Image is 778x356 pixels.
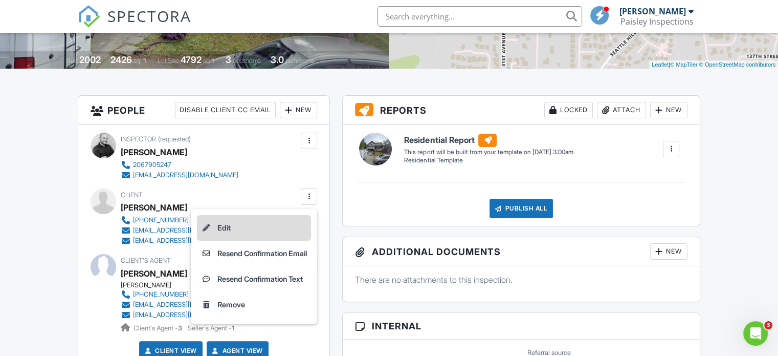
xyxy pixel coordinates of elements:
div: [PERSON_NAME] [121,144,187,160]
div: [PHONE_NUMBER] [133,290,189,299]
div: Disable Client CC Email [175,102,276,118]
a: © MapTiler [670,61,698,68]
a: Resend Confirmation Email [197,241,311,266]
span: Client [121,191,143,199]
a: [EMAIL_ADDRESS][DOMAIN_NAME] [121,300,238,310]
h3: People [78,96,329,125]
span: sq. ft. [134,57,148,65]
a: SPECTORA [78,14,191,35]
div: Remove [217,299,245,311]
a: Leaflet [652,61,669,68]
a: [PHONE_NUMBER] [121,289,238,300]
div: [PHONE_NUMBER] [133,216,189,224]
div: [EMAIL_ADDRESS][DOMAIN_NAME] [133,237,238,245]
div: [PERSON_NAME] [619,6,686,16]
h3: Reports [343,96,700,125]
strong: 3 [178,324,182,332]
div: [EMAIL_ADDRESS][DOMAIN_NAME] [133,311,238,319]
h6: Residential Report [404,134,573,147]
div: 2002 [79,54,101,65]
span: Seller's Agent - [188,324,234,332]
a: © OpenStreetMap contributors [699,61,775,68]
a: Resend Confirmation Text [197,266,311,292]
span: sq.ft. [203,57,216,65]
div: [PERSON_NAME] [121,200,187,215]
a: Edit [197,215,311,241]
span: Client's Agent - [134,324,184,332]
span: bedrooms [233,57,261,65]
a: Client View [143,346,197,356]
div: [PERSON_NAME] [121,281,247,289]
a: Remove [197,292,311,318]
div: New [650,243,687,260]
a: Agent View [210,346,263,356]
div: This report will be built from your template on [DATE] 3:00am [404,148,573,156]
span: bathrooms [285,57,315,65]
div: 2426 [110,54,132,65]
div: 3.0 [271,54,284,65]
span: Client's Agent [121,257,171,264]
h3: Internal [343,313,700,340]
span: Inspector [121,135,156,143]
div: [EMAIL_ADDRESS][DOMAIN_NAME] [133,226,238,235]
div: [EMAIL_ADDRESS][DOMAIN_NAME] [133,171,238,179]
a: [EMAIL_ADDRESS][DOMAIN_NAME] [121,225,238,236]
div: [EMAIL_ADDRESS][DOMAIN_NAME] [133,301,238,309]
div: 4792 [181,54,202,65]
span: SPECTORA [107,5,191,27]
div: Locked [544,102,593,118]
div: Residential Template [404,156,573,165]
span: (requested) [158,135,191,143]
div: Paisley Inspections [620,16,694,27]
div: | [649,60,778,69]
a: [EMAIL_ADDRESS][DOMAIN_NAME] [121,170,238,180]
div: 2067905247 [133,161,171,169]
div: Attach [597,102,646,118]
img: The Best Home Inspection Software - Spectora [78,5,100,28]
a: [EMAIL_ADDRESS][DOMAIN_NAME] [121,236,238,246]
h3: Additional Documents [343,237,700,266]
iframe: Intercom live chat [743,321,768,346]
a: [PHONE_NUMBER] [121,215,238,225]
a: [PERSON_NAME] [121,266,187,281]
span: Built [66,57,78,65]
div: New [650,102,687,118]
span: 3 [764,321,772,329]
div: New [280,102,317,118]
a: 2067905247 [121,160,238,170]
strong: 1 [232,324,234,332]
a: [EMAIL_ADDRESS][DOMAIN_NAME] [121,310,238,320]
div: 3 [226,54,231,65]
span: Lot Size [158,57,179,65]
input: Search everything... [377,6,582,27]
p: There are no attachments to this inspection. [355,274,687,285]
div: Publish All [490,199,553,218]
